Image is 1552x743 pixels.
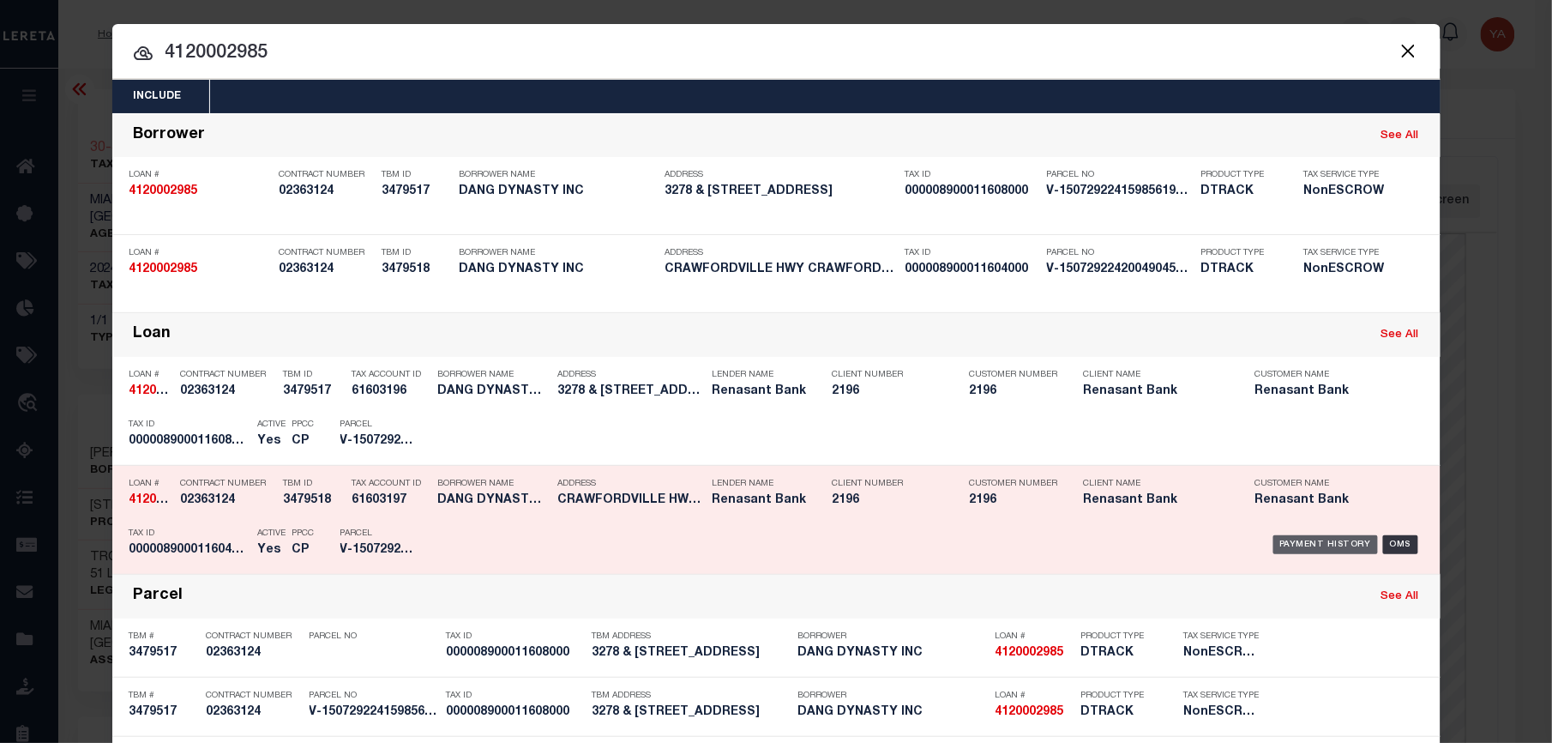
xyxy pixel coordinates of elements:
div: Parcel [134,587,183,607]
h5: 2196 [970,384,1056,399]
p: Parcel No [1047,170,1193,180]
p: Loan # [129,248,271,258]
button: Close [1398,39,1420,62]
p: Product Type [1081,691,1158,701]
p: TBM ID [284,370,344,380]
h5: 02363124 [207,705,301,720]
h5: NonESCROW [1184,705,1261,720]
p: Borrower [798,631,987,642]
h5: CRAWFORDVILLE HWY CRAWFORDVILLE... [665,263,897,277]
h5: 3278 & 3240 CRAWFORDVILLE HWY C... [665,184,897,199]
div: OMS [1383,535,1418,554]
p: Contract Number [280,248,374,258]
h5: 4120002985 [129,263,271,277]
p: Loan # [996,691,1073,701]
h5: CRAWFORDVILLE HWY CRAWFORDVILLE... [558,493,704,508]
p: Customer Number [970,370,1058,380]
h5: NonESCROW [1304,184,1390,199]
p: TBM Address [593,631,790,642]
h5: 000008900011608000 [447,646,584,661]
h5: 3479517 [129,705,198,720]
p: Contract Number [207,631,301,642]
p: PPCC [292,529,315,539]
h5: 3479517 [382,184,451,199]
h5: DTRACK [1081,705,1158,720]
div: Loan [134,325,171,345]
p: Tax ID [447,631,584,642]
h5: DTRACK [1081,646,1158,661]
h5: NonESCROW [1184,646,1261,661]
p: Tax Account ID [352,479,430,489]
h5: 4120002985 [996,705,1073,720]
h5: Renasant Bank [1084,493,1230,508]
p: Borrower [798,691,987,701]
p: Active [258,420,286,430]
h5: 4120002985 [129,493,172,508]
div: Borrower [134,126,206,146]
h5: 02363124 [181,384,275,399]
h5: V-15072922415985619440654 [310,705,438,720]
p: Client Number [833,479,944,489]
p: TBM # [129,631,198,642]
p: Loan # [129,370,172,380]
p: Contract Number [207,691,301,701]
p: Tax Service Type [1184,631,1261,642]
h5: V-15072922420049045461573 [340,543,418,558]
h5: 02363124 [181,493,275,508]
h5: 4120002985 [129,384,172,399]
p: Borrower Name [460,248,657,258]
p: Customer Name [1255,370,1401,380]
h5: 2196 [970,493,1056,508]
p: Borrower Name [460,170,657,180]
h5: 000008900011608000 [447,705,584,720]
h5: 3278 & 3240 CRAWFORDVILLE HWY C... [558,384,704,399]
h5: 3278 & 3240 CRAWFORDVILLE HWY C... [593,646,790,661]
p: Contract Number [181,479,275,489]
p: TBM ID [382,170,451,180]
h5: 02363124 [207,646,301,661]
strong: 4120002985 [996,647,1064,659]
p: Lender Name [713,479,807,489]
strong: 4120002985 [129,263,198,275]
p: Client Name [1084,370,1230,380]
strong: 4120002985 [129,385,198,397]
div: Payment History [1273,535,1379,554]
p: Customer Name [1255,479,1401,489]
h5: Renasant Bank [1255,384,1401,399]
h5: Renasant Bank [1084,384,1230,399]
h5: 61603197 [352,493,430,508]
h5: 3479517 [284,384,344,399]
p: Tax ID [905,248,1038,258]
h5: 61603196 [352,384,430,399]
p: Customer Number [970,479,1058,489]
h5: 000008900011604000 [129,543,250,558]
input: Start typing... [112,39,1441,69]
p: TBM ID [382,248,451,258]
p: Product Type [1201,248,1278,258]
strong: 4120002985 [996,706,1064,718]
p: PPCC [292,420,315,430]
h5: DANG DYNASTY INC [438,493,550,508]
p: Tax ID [447,691,584,701]
a: See All [1381,130,1419,142]
h5: DANG DYNASTY INC [798,646,987,661]
p: Tax ID [129,529,250,539]
p: TBM # [129,691,198,701]
h5: 4120002985 [129,184,271,199]
p: Parcel No [310,691,438,701]
h5: 2196 [833,493,944,508]
p: Contract Number [280,170,374,180]
p: Product Type [1081,631,1158,642]
p: TBM Address [593,691,790,701]
h5: V-15072922420049045461573 [1047,263,1193,277]
button: Include [112,80,203,113]
p: Borrower Name [438,370,550,380]
h5: 000008900011608000 [129,434,250,449]
p: Loan # [129,170,271,180]
p: Tax Account ID [352,370,430,380]
h5: 3479518 [382,263,451,277]
h5: V-15072922415985619440654 [340,434,418,449]
strong: 4120002985 [129,185,198,197]
h5: Renasant Bank [713,493,807,508]
p: Borrower Name [438,479,550,489]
